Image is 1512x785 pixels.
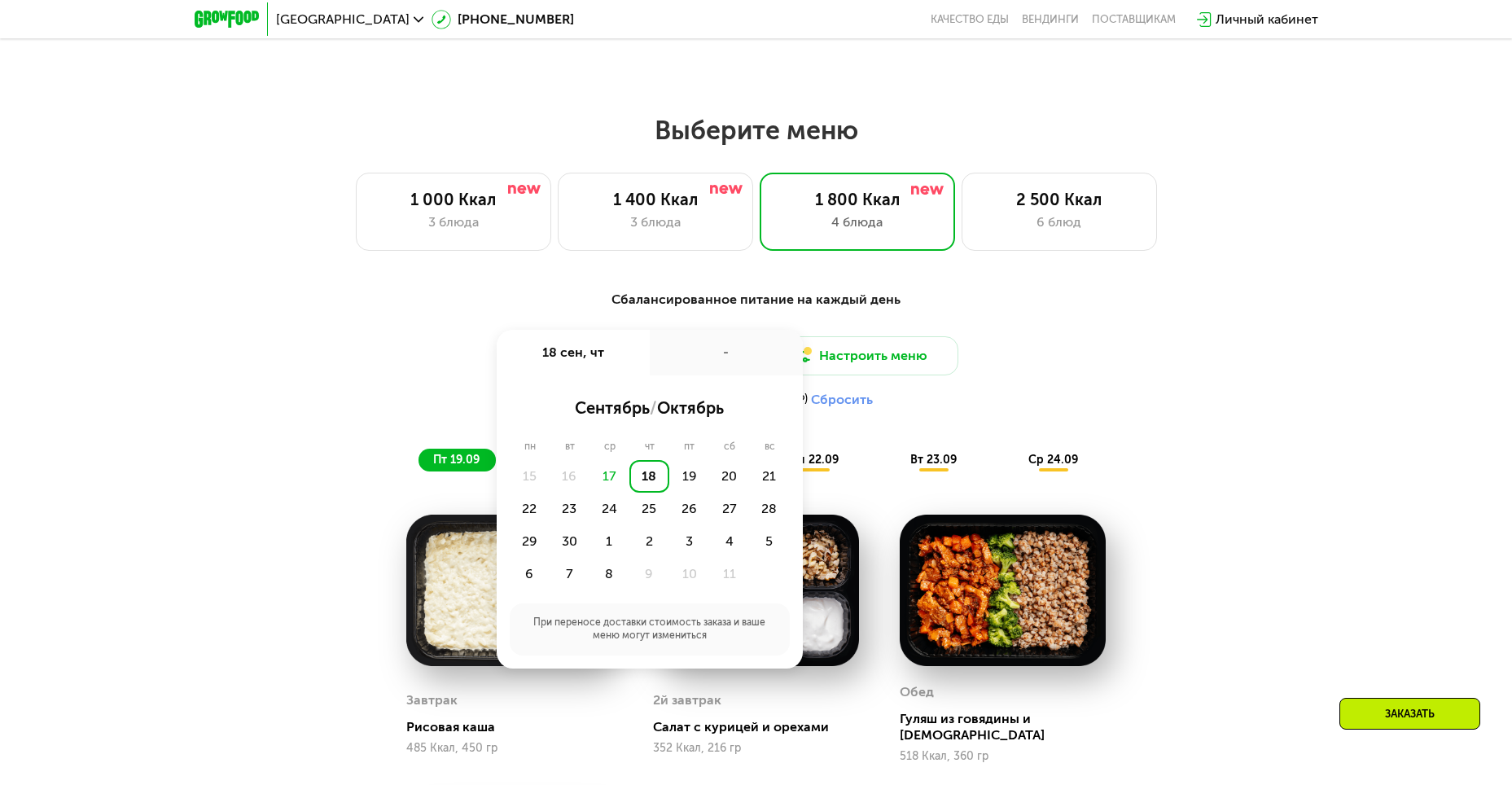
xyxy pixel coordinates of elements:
div: При переносе доставки стоимость заказа и ваше меню могут измениться [510,603,790,656]
div: 2й завтрак [653,688,721,713]
div: Рисовая каша [406,719,625,735]
div: 18 [629,460,669,493]
div: 19 [669,460,709,493]
div: сб [709,441,750,454]
div: 2 500 Ккал [979,190,1140,209]
div: Завтрак [406,688,458,713]
div: Гуляш из говядины и [DEMOGRAPHIC_DATA] [900,711,1119,743]
div: 352 Ккал, 216 гр [653,742,859,755]
div: поставщикам [1092,13,1176,26]
div: 11 [709,558,749,590]
h2: Выберите меню [52,114,1460,147]
div: 21 [749,460,789,493]
div: 5 [749,525,789,558]
span: ср 24.09 [1028,453,1078,467]
a: Качество еды [931,13,1009,26]
div: 15 [510,460,550,493]
div: 29 [510,525,550,558]
div: 1 [589,525,629,558]
div: - [650,330,803,375]
div: 3 [669,525,709,558]
a: Вендинги [1022,13,1079,26]
span: пн 22.09 [790,453,839,467]
div: 24 [589,493,629,525]
div: 28 [749,493,789,525]
div: пн [510,441,550,454]
div: 3 блюда [373,213,534,232]
button: Сбросить [811,392,873,408]
div: ср [589,441,630,454]
div: 6 блюд [979,213,1140,232]
div: 8 [589,558,629,590]
div: 4 блюда [777,213,938,232]
div: 1 000 Ккал [373,190,534,209]
span: октябрь [657,398,724,418]
div: Заказать [1339,698,1480,730]
div: 27 [709,493,749,525]
div: 30 [550,525,589,558]
div: 2 [629,525,669,558]
div: 4 [709,525,749,558]
a: [PHONE_NUMBER] [432,10,574,29]
div: Салат с курицей и орехами [653,719,872,735]
div: Сбалансированное питание на каждый день [274,290,1238,310]
div: Личный кабинет [1216,10,1318,29]
button: Настроить меню [763,336,958,375]
div: 16 [550,460,589,493]
div: вс [750,441,790,454]
span: [GEOGRAPHIC_DATA] [276,13,410,26]
div: 26 [669,493,709,525]
span: пт 19.09 [433,453,480,467]
span: сентябрь [575,398,650,418]
div: 518 Ккал, 360 гр [900,750,1106,763]
div: 10 [669,558,709,590]
div: 20 [709,460,749,493]
div: пт [669,441,709,454]
div: 23 [550,493,589,525]
span: / [650,398,657,418]
div: 485 Ккал, 450 гр [406,742,612,755]
div: вт [550,441,589,454]
div: 25 [629,493,669,525]
div: 7 [550,558,589,590]
span: вт 23.09 [910,453,957,467]
div: 22 [510,493,550,525]
div: 9 [629,558,669,590]
div: 3 блюда [575,213,736,232]
div: 1 800 Ккал [777,190,938,209]
div: Обед [900,680,934,704]
div: 6 [510,558,550,590]
div: 1 400 Ккал [575,190,736,209]
div: 17 [589,460,629,493]
div: чт [630,441,669,454]
div: 18 сен, чт [497,330,650,375]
